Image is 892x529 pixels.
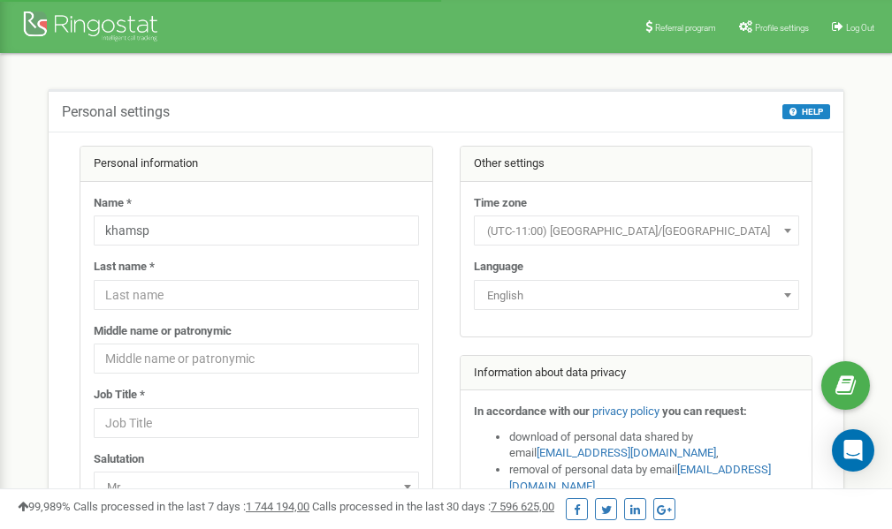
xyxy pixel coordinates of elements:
a: privacy policy [592,404,659,418]
span: Log Out [846,23,874,33]
div: Information about data privacy [461,356,812,391]
label: Language [474,259,523,276]
div: Other settings [461,147,812,182]
u: 1 744 194,00 [246,500,309,513]
strong: you can request: [662,404,747,418]
strong: In accordance with our [474,404,590,418]
label: Name * [94,195,132,212]
label: Job Title * [94,387,145,404]
u: 7 596 625,00 [491,500,554,513]
a: [EMAIL_ADDRESS][DOMAIN_NAME] [537,446,716,459]
input: Name [94,215,419,246]
span: (UTC-11:00) Pacific/Midway [480,219,793,244]
div: Open Intercom Messenger [832,429,874,472]
input: Middle name or patronymic [94,344,419,374]
div: Personal information [80,147,432,182]
span: Calls processed in the last 30 days : [312,500,554,513]
span: Mr. [94,472,419,502]
span: English [480,283,793,308]
span: Mr. [100,475,413,500]
button: HELP [782,104,830,119]
span: (UTC-11:00) Pacific/Midway [474,215,799,246]
span: 99,989% [18,500,71,513]
label: Middle name or patronymic [94,323,232,340]
label: Last name * [94,259,155,276]
label: Salutation [94,451,144,468]
span: English [474,280,799,310]
label: Time zone [474,195,527,212]
span: Calls processed in the last 7 days : [73,500,309,513]
span: Profile settings [755,23,809,33]
span: Referral program [655,23,716,33]
li: download of personal data shared by email , [509,429,799,462]
h5: Personal settings [62,104,170,120]
input: Last name [94,280,419,310]
input: Job Title [94,408,419,438]
li: removal of personal data by email , [509,462,799,495]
